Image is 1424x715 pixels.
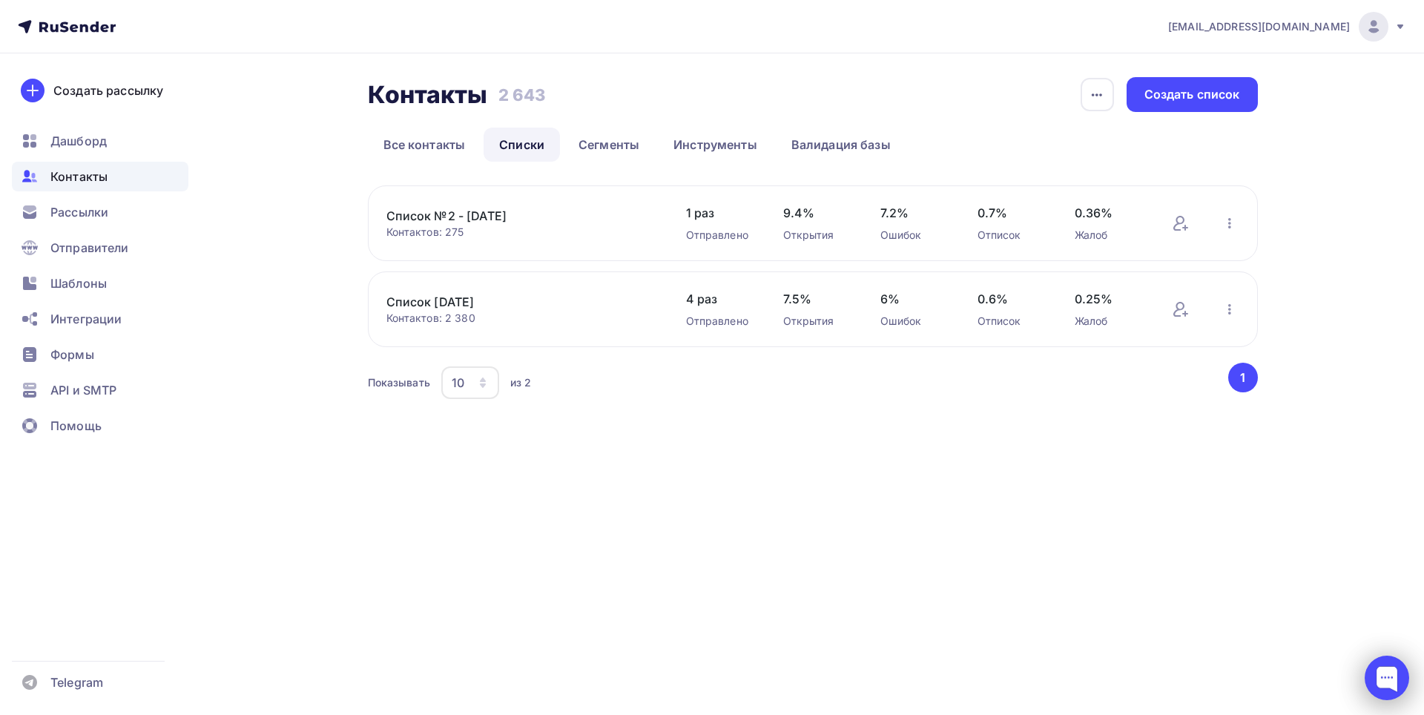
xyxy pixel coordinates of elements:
div: Отправлено [686,228,754,243]
a: Сегменты [563,128,655,162]
a: Инструменты [658,128,773,162]
span: 4 раз [686,290,754,308]
span: 0.36% [1075,204,1142,222]
a: Контакты [12,162,188,191]
a: Списки [484,128,560,162]
span: 0.7% [978,204,1045,222]
div: Жалоб [1075,314,1142,329]
div: Создать рассылку [53,82,163,99]
div: Создать список [1144,86,1240,103]
span: 9.4% [783,204,851,222]
span: API и SMTP [50,381,116,399]
span: Контакты [50,168,108,185]
span: 6% [880,290,948,308]
div: Открытия [783,228,851,243]
span: 0.6% [978,290,1045,308]
div: Контактов: 275 [386,225,656,240]
span: Telegram [50,673,103,691]
a: [EMAIL_ADDRESS][DOMAIN_NAME] [1168,12,1406,42]
span: 0.25% [1075,290,1142,308]
span: [EMAIL_ADDRESS][DOMAIN_NAME] [1168,19,1350,34]
span: 1 раз [686,204,754,222]
a: Дашборд [12,126,188,156]
span: Помощь [50,417,102,435]
span: Формы [50,346,94,363]
h2: Контакты [368,80,488,110]
span: Отправители [50,239,129,257]
div: Отписок [978,314,1045,329]
div: Ошибок [880,314,948,329]
h3: 2 643 [498,85,546,105]
div: Отписок [978,228,1045,243]
span: Рассылки [50,203,108,221]
ul: Pagination [1225,363,1258,392]
button: 10 [441,366,500,400]
span: 7.2% [880,204,948,222]
a: Формы [12,340,188,369]
span: Дашборд [50,132,107,150]
span: 7.5% [783,290,851,308]
button: Go to page 1 [1228,363,1258,392]
span: Шаблоны [50,274,107,292]
div: Ошибок [880,228,948,243]
a: Отправители [12,233,188,263]
a: Валидация базы [776,128,906,162]
a: Список №2 - [DATE] [386,207,639,225]
a: Список [DATE] [386,293,639,311]
div: 10 [452,374,464,392]
div: Отправлено [686,314,754,329]
span: Интеграции [50,310,122,328]
a: Рассылки [12,197,188,227]
div: Показывать [368,375,430,390]
a: Шаблоны [12,268,188,298]
div: Открытия [783,314,851,329]
div: из 2 [510,375,532,390]
div: Контактов: 2 380 [386,311,656,326]
div: Жалоб [1075,228,1142,243]
a: Все контакты [368,128,481,162]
